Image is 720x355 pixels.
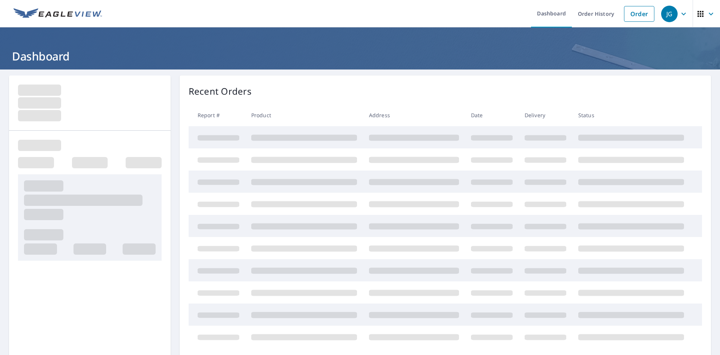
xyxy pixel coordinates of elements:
h1: Dashboard [9,48,711,64]
img: EV Logo [13,8,102,20]
th: Address [363,104,465,126]
th: Product [245,104,363,126]
th: Status [572,104,690,126]
th: Report # [189,104,245,126]
div: JG [661,6,678,22]
th: Date [465,104,519,126]
a: Order [624,6,654,22]
p: Recent Orders [189,85,252,98]
th: Delivery [519,104,572,126]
